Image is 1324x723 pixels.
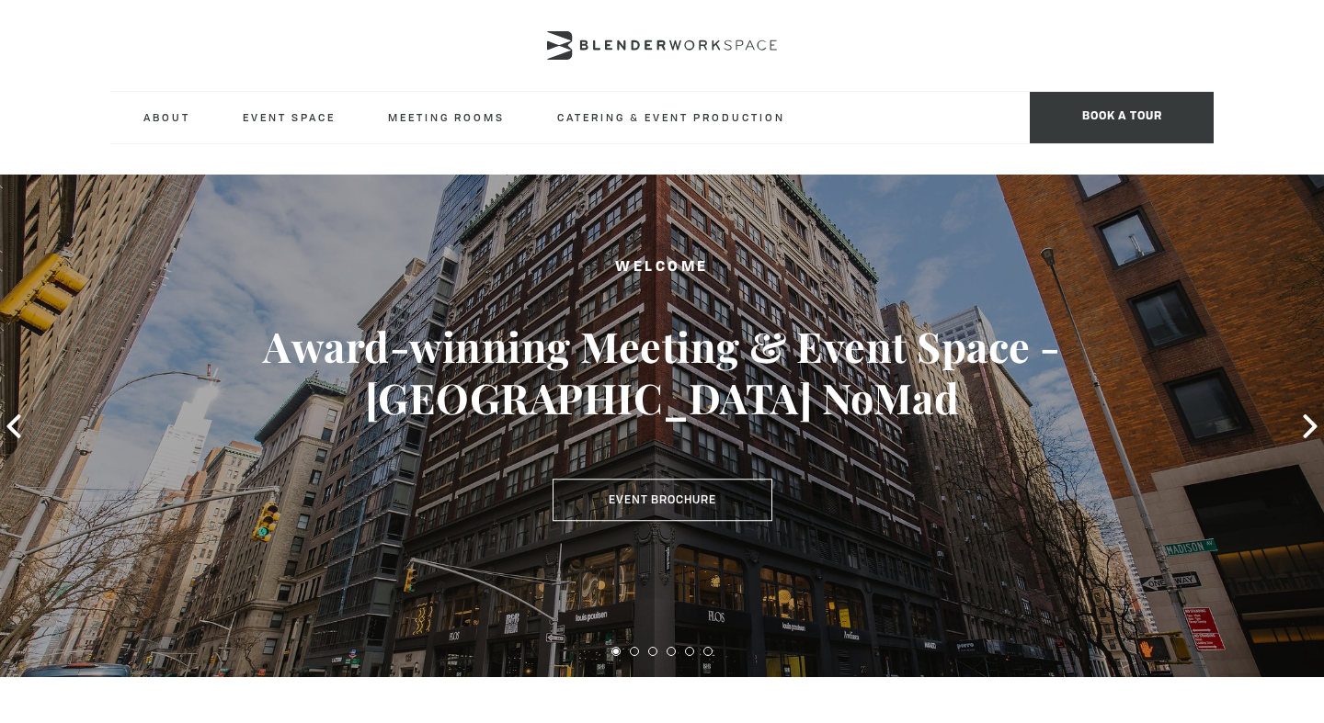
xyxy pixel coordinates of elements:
a: Event Space [228,92,350,142]
a: Catering & Event Production [542,92,800,142]
span: Book a tour [1030,92,1214,143]
a: Meeting Rooms [373,92,519,142]
a: Event Brochure [553,480,772,522]
a: About [129,92,205,142]
h3: Award-winning Meeting & Event Space - [GEOGRAPHIC_DATA] NoMad [66,321,1258,424]
h2: Welcome [66,256,1258,279]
